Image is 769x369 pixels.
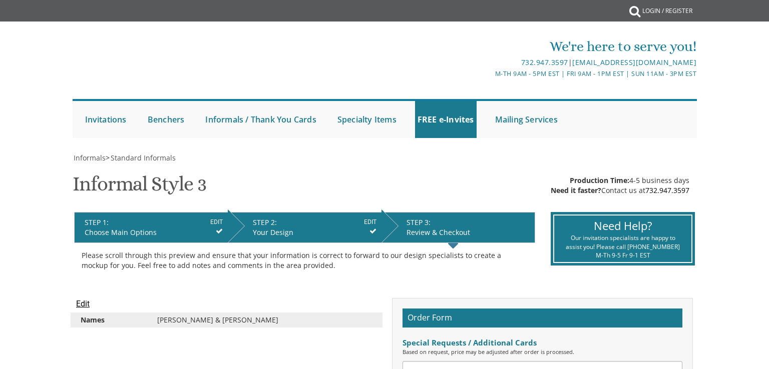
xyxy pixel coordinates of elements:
a: Mailing Services [493,101,560,138]
div: Review & Checkout [407,227,530,237]
div: | [281,56,696,68]
div: Need Help? [562,218,683,233]
a: Specialty Items [335,101,399,138]
span: > [106,153,176,162]
input: EDIT [210,217,223,226]
div: 4-5 business days Contact us at [551,175,689,195]
span: Informals [74,153,106,162]
a: Benchers [145,101,187,138]
a: Informals [73,153,106,162]
div: M-Th 9am - 5pm EST | Fri 9am - 1pm EST | Sun 11am - 3pm EST [281,68,696,79]
span: Need it faster? [551,185,601,195]
div: Names [73,315,150,325]
div: STEP 1: [85,217,223,227]
div: STEP 2: [253,217,376,227]
a: Standard Informals [110,153,176,162]
a: Informals / Thank You Cards [203,101,318,138]
input: Edit [76,298,90,310]
a: Invitations [83,101,129,138]
div: Based on request, price may be adjusted after order is processed. [403,348,682,356]
span: Production Time: [570,175,629,185]
div: STEP 3: [407,217,530,227]
div: We're here to serve you! [281,36,696,56]
div: Our invitation specialists are happy to assist you! Please call [PHONE_NUMBER] M-Th 9-5 Fr 9-1 EST [562,233,683,259]
div: Special Requests / Additional Cards [403,337,682,348]
div: Your Design [253,227,376,237]
div: Please scroll through this preview and ensure that your information is correct to forward to our ... [82,250,528,270]
h1: Informal Style 3 [73,173,206,202]
h2: Order Form [403,308,682,327]
a: [EMAIL_ADDRESS][DOMAIN_NAME] [572,57,696,67]
div: Choose Main Options [85,227,223,237]
span: Standard Informals [111,153,176,162]
a: 732.947.3597 [521,57,568,67]
div: [PERSON_NAME] & [PERSON_NAME] [150,315,380,325]
input: EDIT [364,217,376,226]
a: 732.947.3597 [645,185,689,195]
a: FREE e-Invites [415,101,477,138]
